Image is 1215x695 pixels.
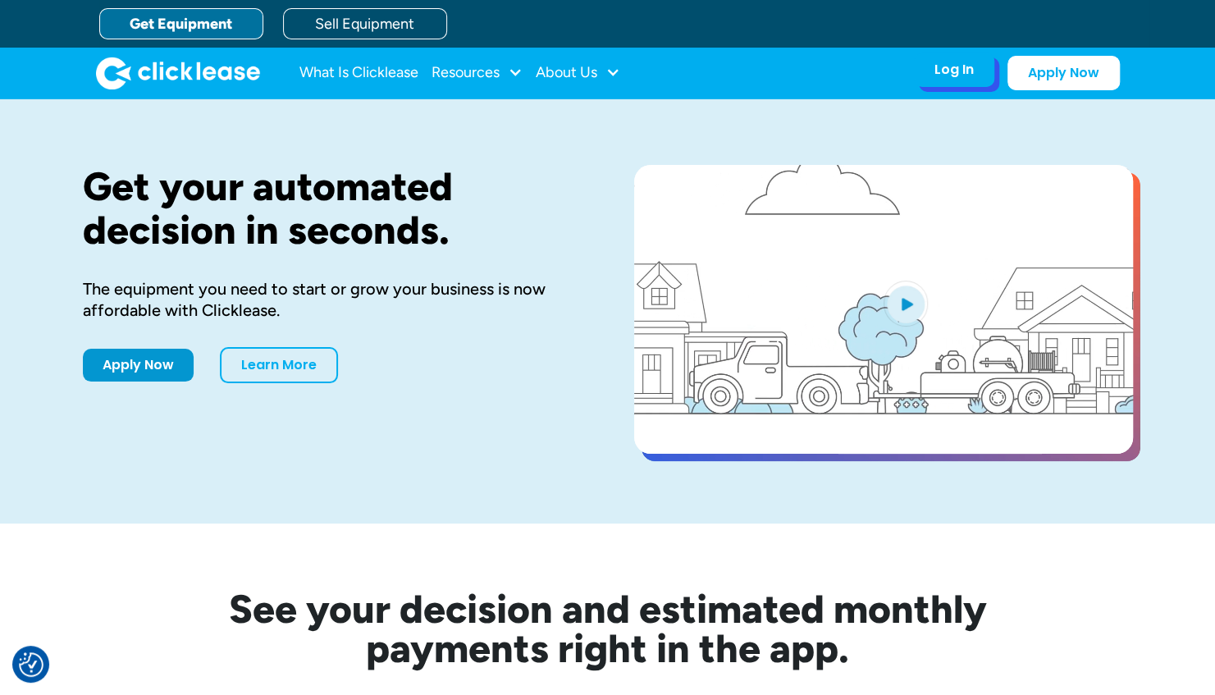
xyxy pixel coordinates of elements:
[884,281,928,327] img: Blue play button logo on a light blue circular background
[283,8,447,39] a: Sell Equipment
[19,652,43,677] img: Revisit consent button
[83,278,582,321] div: The equipment you need to start or grow your business is now affordable with Clicklease.
[83,165,582,252] h1: Get your automated decision in seconds.
[299,57,418,89] a: What Is Clicklease
[148,589,1067,668] h2: See your decision and estimated monthly payments right in the app.
[19,652,43,677] button: Consent Preferences
[432,57,523,89] div: Resources
[536,57,620,89] div: About Us
[934,62,974,78] div: Log In
[83,349,194,382] a: Apply Now
[99,8,263,39] a: Get Equipment
[634,165,1133,454] a: open lightbox
[1007,56,1120,90] a: Apply Now
[220,347,338,383] a: Learn More
[96,57,260,89] img: Clicklease logo
[96,57,260,89] a: home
